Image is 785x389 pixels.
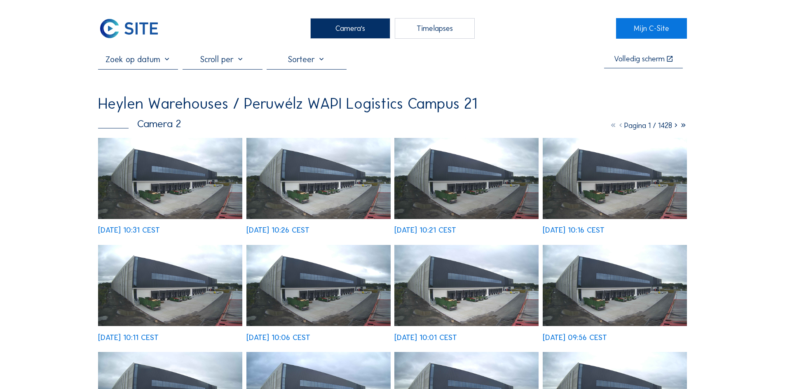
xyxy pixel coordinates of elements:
[246,245,391,326] img: image_52961272
[98,18,160,39] img: C-SITE Logo
[98,226,160,234] div: [DATE] 10:31 CEST
[310,18,390,39] div: Camera's
[246,334,310,341] div: [DATE] 10:06 CEST
[394,138,539,219] img: image_52961679
[98,138,242,219] img: image_52961936
[543,334,607,341] div: [DATE] 09:56 CEST
[246,138,391,219] img: image_52961809
[98,245,242,326] img: image_52961404
[98,334,159,341] div: [DATE] 10:11 CEST
[98,119,181,129] div: Camera 2
[543,245,687,326] img: image_52960993
[246,226,309,234] div: [DATE] 10:26 CEST
[543,138,687,219] img: image_52961539
[394,226,456,234] div: [DATE] 10:21 CEST
[395,18,475,39] div: Timelapses
[543,226,605,234] div: [DATE] 10:16 CEST
[98,96,477,112] div: Heylen Warehouses / Peruwélz WAPI Logistics Campus 21
[624,121,672,130] span: Pagina 1 / 1428
[98,18,169,39] a: C-SITE Logo
[616,18,687,39] a: Mijn C-Site
[98,54,178,64] input: Zoek op datum 󰅀
[394,245,539,326] img: image_52961142
[614,55,665,63] div: Volledig scherm
[394,334,457,341] div: [DATE] 10:01 CEST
